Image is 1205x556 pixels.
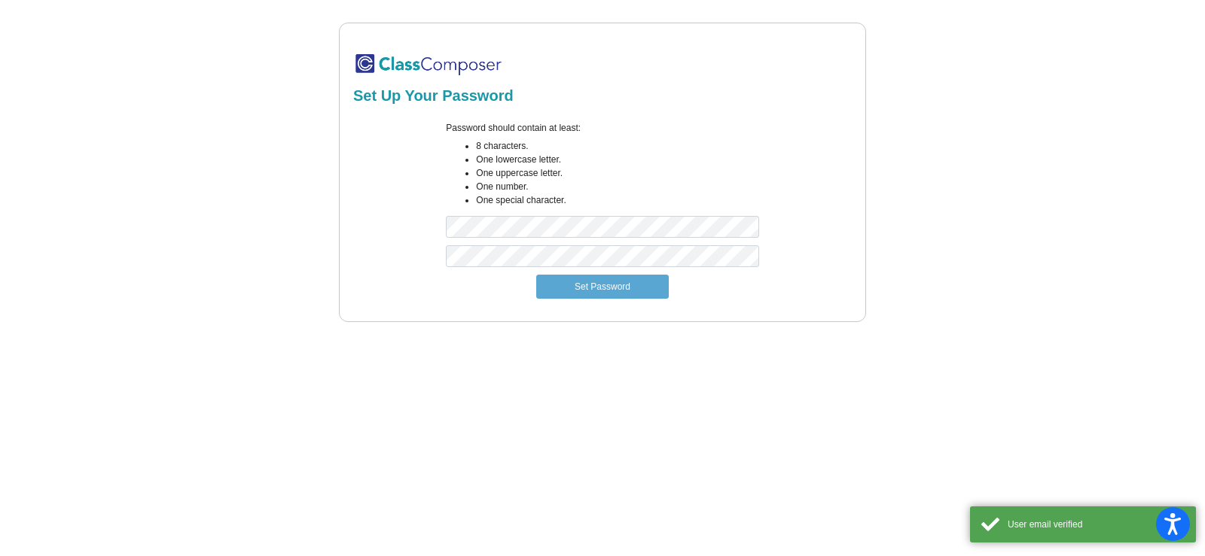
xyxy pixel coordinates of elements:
[536,275,669,299] button: Set Password
[353,87,852,105] h2: Set Up Your Password
[446,121,581,135] label: Password should contain at least:
[476,153,758,166] li: One lowercase letter.
[476,166,758,180] li: One uppercase letter.
[476,139,758,153] li: 8 characters.
[476,193,758,207] li: One special character.
[476,180,758,193] li: One number.
[1008,518,1185,531] div: User email verified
